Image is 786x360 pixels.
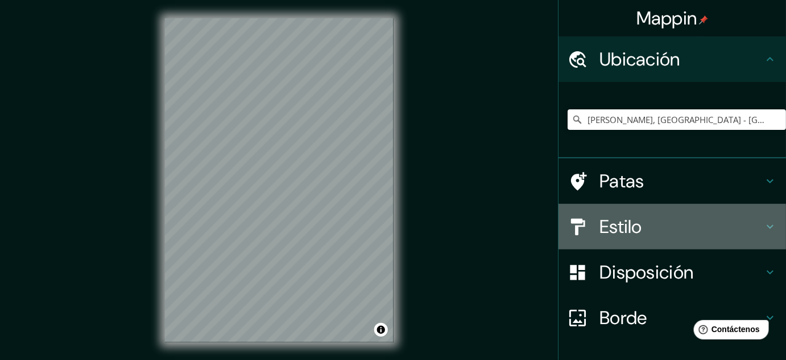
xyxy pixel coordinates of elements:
font: Mappin [636,6,697,30]
div: Estilo [559,204,786,249]
div: Disposición [559,249,786,295]
div: Borde [559,295,786,341]
iframe: Lanzador de widgets de ayuda [685,316,773,347]
div: Patas [559,158,786,204]
font: Patas [599,169,644,193]
img: pin-icon.png [699,15,708,24]
button: Activar o desactivar atribución [374,323,388,337]
canvas: Mapa [165,18,394,342]
input: Elige tu ciudad o zona [568,109,786,130]
font: Disposición [599,260,693,284]
div: Ubicación [559,36,786,82]
font: Estilo [599,215,642,239]
font: Borde [599,306,647,330]
font: Ubicación [599,47,680,71]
